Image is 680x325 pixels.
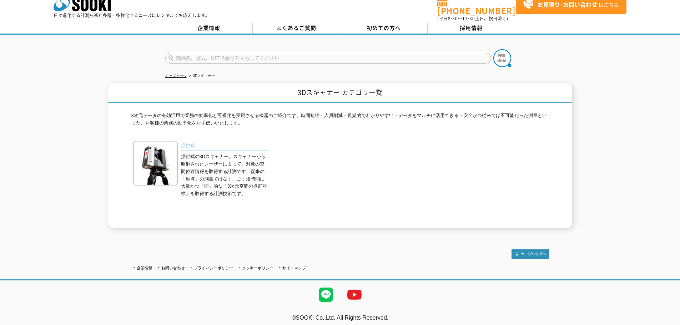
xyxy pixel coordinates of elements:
[181,153,269,198] p: 据付式の3Dスキャナー。スキャナーから照射されたレーザーによって、対象の空間位置情報を取得する計測です。従来の「単点」の測量ではなく、ごく短時間に大量かつ「面」的な「3次元空間の点群座標」を取得...
[165,53,491,64] input: 商品名、型式、NETIS番号を入力してください
[165,23,253,34] a: 企業情報
[253,23,340,34] a: よくあるご質問
[340,280,369,309] img: YouTube
[437,15,508,22] span: (平日 ～ 土日、祝日除く)
[133,141,178,186] img: 据付式
[131,112,549,131] p: 3次元データの有効活用で業務の効率化と可視化を実現させる機器のご紹介です。時間短縮・人員削減・視覚的でわかりやすい・データをマルチに活用できる・安全かつ従来では不可能だった測量といった、お客様の...
[428,23,515,34] a: 採用情報
[462,15,475,22] span: 17:30
[54,13,210,17] p: 日々進化する計測技術と多種・多様化するニーズにレンタルでお応えします。
[512,249,549,259] img: トップページへ
[340,23,428,34] a: 初めての方へ
[161,266,185,270] a: お問い合わせ
[367,24,401,32] span: 初めての方へ
[180,141,269,151] a: 据付式
[493,49,511,67] img: btn_search.png
[242,266,273,270] a: クッキーポリシー
[188,72,216,80] li: 3Dスキャナー
[448,15,458,22] span: 8:50
[108,83,572,103] h1: 3Dスキャナー カテゴリ一覧
[282,266,306,270] a: サイトマップ
[194,266,233,270] a: プライバシーポリシー
[137,266,152,270] a: 企業情報
[312,280,340,309] img: LINE
[165,74,187,78] a: トップページ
